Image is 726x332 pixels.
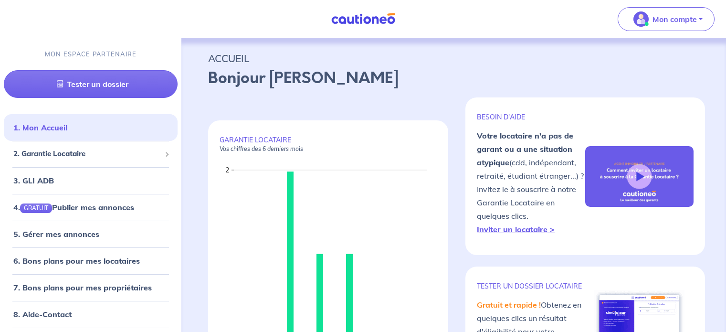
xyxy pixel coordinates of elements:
em: Gratuit et rapide ! [477,300,541,310]
a: 6. Bons plans pour mes locataires [13,256,140,266]
a: Tester un dossier [4,70,178,98]
p: TESTER un dossier locataire [477,282,585,290]
a: 3. GLI ADB [13,176,54,185]
div: 7. Bons plans pour mes propriétaires [4,278,178,297]
strong: Votre locataire n'a pas de garant ou a une situation atypique [477,131,573,167]
a: 7. Bons plans pour mes propriétaires [13,283,152,292]
span: 2. Garantie Locataire [13,149,161,160]
p: GARANTIE LOCATAIRE [220,136,437,153]
img: illu_account_valid_menu.svg [633,11,649,27]
div: 4.GRATUITPublier mes annonces [4,198,178,217]
div: 3. GLI ADB [4,171,178,190]
div: 5. Gérer mes annonces [4,225,178,244]
img: Cautioneo [327,13,399,25]
p: BESOIN D'AIDE [477,113,585,121]
div: 8. Aide-Contact [4,305,178,324]
button: illu_account_valid_menu.svgMon compte [618,7,715,31]
div: 2. Garantie Locataire [4,145,178,163]
a: 8. Aide-Contact [13,310,72,319]
p: ACCUEIL [208,50,699,67]
p: Bonjour [PERSON_NAME] [208,67,699,90]
a: Inviter un locataire > [477,225,555,234]
p: (cdd, indépendant, retraité, étudiant étranger...) ? Invitez le à souscrire à notre Garantie Loca... [477,129,585,236]
a: 1. Mon Accueil [13,123,67,132]
text: 2 [225,166,229,174]
em: Vos chiffres des 6 derniers mois [220,145,303,152]
a: 5. Gérer mes annonces [13,229,99,239]
div: 6. Bons plans pour mes locataires [4,251,178,270]
p: MON ESPACE PARTENAIRE [45,50,137,59]
p: Mon compte [652,13,697,25]
img: video-gli-new-none.jpg [585,146,694,207]
div: 1. Mon Accueil [4,118,178,137]
a: 4.GRATUITPublier mes annonces [13,203,134,212]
